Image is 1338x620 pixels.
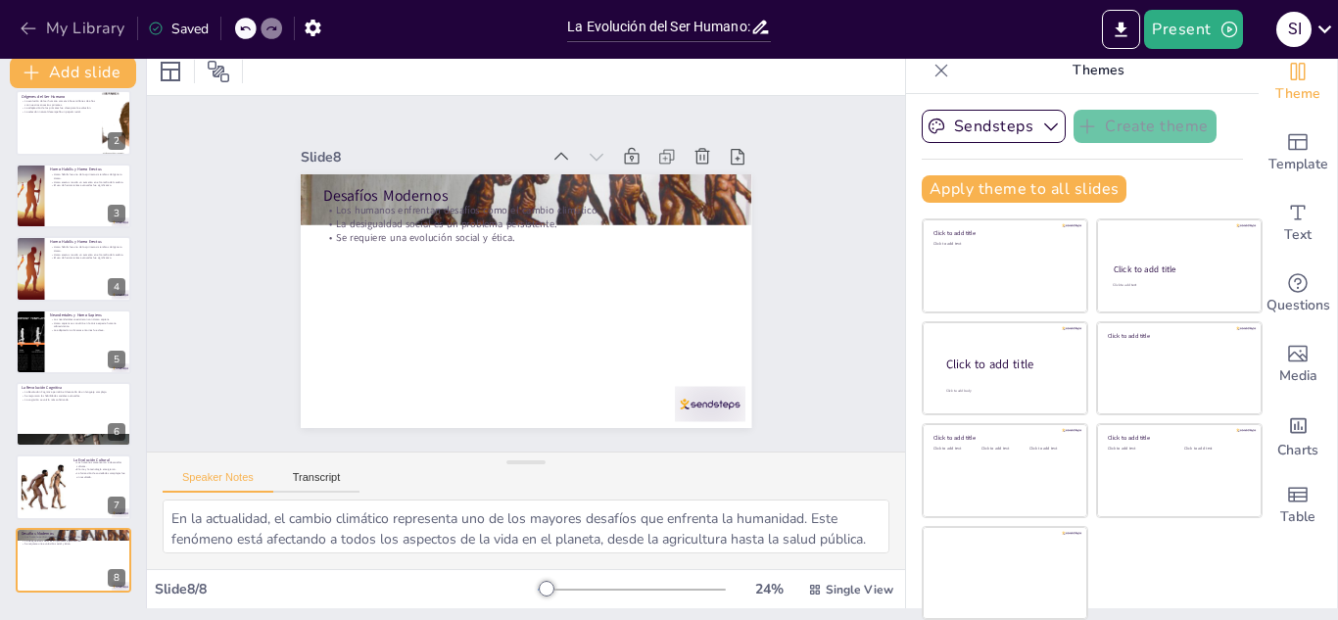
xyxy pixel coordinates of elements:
div: 3 [16,164,131,228]
p: Orígenes del Ser Humano [22,93,97,99]
span: Text [1284,224,1312,246]
textarea: En la actualidad, el cambio climático representa uno de los mayores desafíos que enfrenta la huma... [163,500,889,553]
div: Click to add title [946,357,1072,373]
div: 3 [108,205,125,222]
div: Click to add title [933,434,1074,442]
p: Desafíos Modernos [22,530,125,536]
div: Click to add text [981,447,1026,452]
div: 7 [16,454,131,519]
div: Add ready made slides [1259,118,1337,188]
p: Desafíos Modernos [354,126,746,271]
div: Saved [148,20,209,38]
p: El uso de herramientas avanzadas fue significativo. [50,183,125,187]
div: Click to add title [1114,263,1244,275]
p: Homo habilis fue uno de los primeros miembros del género Homo. [50,246,125,253]
div: Click to add text [933,447,978,452]
div: Add a table [1259,470,1337,541]
button: Speaker Notes [163,471,273,493]
div: Click to add text [1108,447,1170,452]
p: Los humanos enfrentan desafíos como el cambio climático. [351,144,741,283]
div: Click to add title [933,229,1074,237]
div: Change the overall theme [1259,47,1337,118]
p: Los humanos comenzaron a desarrollar culturas. [73,461,125,468]
div: 4 [16,236,131,301]
span: Charts [1277,440,1318,461]
button: Transcript [273,471,360,493]
div: 4 [108,278,125,296]
div: Layout [155,56,186,87]
span: Questions [1266,295,1330,316]
p: Homo sapiens se convirtió en la única especie humana sobreviviente. [50,320,125,327]
div: S I [1276,12,1312,47]
p: La Revolución Cognitiva [22,385,125,391]
p: Homo erectus mostró un aumento en el tamaño del cerebro. [50,253,125,257]
p: Homo habilis fue uno de los primeros miembros del género Homo. [50,172,125,179]
div: Slide 8 / 8 [155,580,538,598]
p: Neandertales y Homo Sapiens [50,311,125,317]
p: Se requiere una evolución social y ética. [22,542,125,546]
div: 2 [16,90,131,155]
button: Apply theme to all slides [922,175,1126,203]
div: 7 [108,497,125,514]
div: 8 [16,528,131,593]
button: Create theme [1074,110,1217,143]
div: Add charts and graphs [1259,400,1337,470]
p: Los neandertales coexistieron con Homo sapiens. [50,317,125,321]
input: Insert title [567,13,750,41]
p: Themes [957,47,1239,94]
div: 6 [16,382,131,447]
p: La evolución del ser humano comenzó hace millones de años con nuestros ancestros primates. [22,99,97,106]
span: Table [1280,506,1315,528]
button: Export to PowerPoint [1102,10,1140,49]
button: My Library [15,13,133,44]
button: Sendsteps [922,110,1066,143]
p: La adaptación a diversos entornos fue clave. [50,328,125,332]
p: La selección natural desempeñó un papel crucial. [22,110,97,114]
div: Get real-time input from your audience [1259,259,1337,329]
div: 2 [108,132,125,150]
p: La desigualdad social es un problema persistente. [22,539,125,543]
p: El arte y la tecnología emergieron. [73,468,125,472]
div: 6 [108,423,125,441]
p: Homo Habilis y Homo Erectus [50,167,125,172]
span: Position [207,60,230,83]
p: Los humanos enfrentan desafíos como el cambio climático. [22,535,125,539]
p: La Evolución Cultural [73,457,125,463]
div: 5 [108,351,125,368]
p: La desigualdad social es un problema persistente. [346,157,737,296]
span: Single View [826,582,893,597]
span: Template [1268,154,1328,175]
div: Click to add title [1108,331,1248,339]
p: La adaptación de los primates fue clave para la evolución. [22,106,97,110]
button: S I [1276,10,1312,49]
div: Click to add title [1108,434,1248,442]
div: Click to add body [946,389,1070,394]
p: El uso de herramientas avanzadas fue significativo. [50,257,125,261]
div: Click to add text [1184,447,1246,452]
div: 24 % [745,580,792,598]
p: La cognición se volvió más sofisticada. [22,398,125,402]
button: Present [1144,10,1242,49]
div: Add images, graphics, shapes or video [1259,329,1337,400]
p: Homo erectus mostró un aumento en el tamaño del cerebro. [50,180,125,184]
p: La formación de sociedades complejas fue un resultado. [73,472,125,479]
p: Se requiere una evolución social y ética. [342,170,733,310]
div: Add text boxes [1259,188,1337,259]
div: Click to add text [933,242,1074,247]
div: Click to add text [1113,283,1243,288]
div: 8 [108,569,125,587]
p: Se mejoraron las habilidades sociales avanzadas. [22,394,125,398]
p: La Revolución Cognitiva permitió el desarrollo de un lenguaje complejo. [22,391,125,395]
button: Add slide [10,57,136,88]
p: Homo Habilis y Homo Erectus [50,239,125,245]
div: Click to add text [1029,447,1074,452]
span: Media [1279,365,1317,387]
span: Theme [1275,83,1320,105]
div: Slide 8 [345,84,578,176]
div: 5 [16,310,131,374]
